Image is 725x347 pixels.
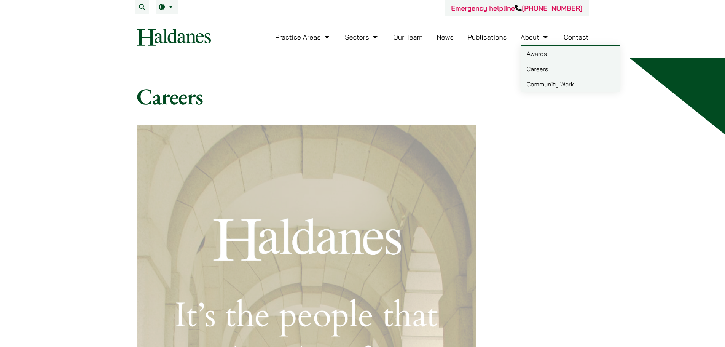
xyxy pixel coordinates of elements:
a: Contact [564,33,589,42]
a: About [521,33,550,42]
a: Sectors [345,33,379,42]
a: Publications [468,33,507,42]
a: Our Team [393,33,422,42]
a: News [437,33,454,42]
a: Careers [521,61,620,77]
a: Practice Areas [275,33,331,42]
a: Emergency helpline[PHONE_NUMBER] [451,4,582,13]
img: Logo of Haldanes [137,29,211,46]
a: EN [159,4,175,10]
a: Awards [521,46,620,61]
a: Community Work [521,77,620,92]
h1: Careers [137,83,589,110]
